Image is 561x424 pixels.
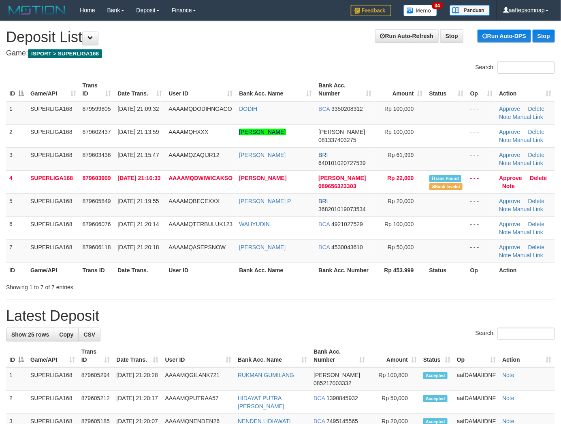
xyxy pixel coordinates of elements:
[83,221,111,227] span: 879606076
[315,263,375,278] th: Bank Acc. Number
[27,101,79,125] td: SUPERLIGA168
[6,101,27,125] td: 1
[27,216,79,240] td: SUPERLIGA168
[331,244,363,250] span: Copy 4530043610 to clipboard
[368,367,420,391] td: Rp 100,800
[388,152,414,158] span: Rp 61,999
[528,152,544,158] a: Delete
[387,175,414,181] span: Rp 22,000
[27,193,79,216] td: SUPERLIGA168
[315,78,375,101] th: Bank Acc. Number: activate to sort column ascending
[496,78,555,101] th: Action: activate to sort column ascending
[499,160,511,166] a: Note
[78,391,113,414] td: 879605212
[235,344,310,367] th: Bank Acc. Name: activate to sort column ascending
[162,391,235,414] td: AAAAMQPUTRAA57
[467,170,496,193] td: - - -
[117,175,160,181] span: [DATE] 21:16:33
[513,206,544,212] a: Manual Link
[318,152,328,158] span: BRI
[83,198,111,204] span: 879605849
[533,30,555,42] a: Stop
[388,244,414,250] span: Rp 50,000
[499,244,520,250] a: Approve
[6,49,555,57] h4: Game:
[318,206,366,212] span: Copy 368201019073534 to clipboard
[27,124,79,147] td: SUPERLIGA168
[368,391,420,414] td: Rp 50,000
[79,263,115,278] th: Trans ID
[310,344,368,367] th: Bank Acc. Number: activate to sort column ascending
[499,152,520,158] a: Approve
[113,367,162,391] td: [DATE] 21:20:28
[318,106,330,112] span: BCA
[384,221,414,227] span: Rp 100,000
[502,395,514,401] a: Note
[28,49,102,58] span: ISPORT > SUPERLIGA168
[403,5,437,16] img: Button%20Memo.svg
[162,367,235,391] td: AAAAMQGILANK721
[113,391,162,414] td: [DATE] 21:20:17
[169,175,233,181] span: AAAAMQDWIWICAKSO
[388,198,414,204] span: Rp 20,000
[27,391,78,414] td: SUPERLIGA168
[6,344,27,367] th: ID: activate to sort column descending
[499,114,511,120] a: Note
[318,137,356,143] span: Copy 081337403275 to clipboard
[513,137,544,143] a: Manual Link
[423,395,448,402] span: Accepted
[6,308,555,324] h1: Latest Deposit
[239,244,286,250] a: [PERSON_NAME]
[114,263,165,278] th: Date Trans.
[83,331,95,338] span: CSV
[467,193,496,216] td: - - -
[454,344,499,367] th: Op: activate to sort column ascending
[499,252,511,259] a: Note
[117,106,159,112] span: [DATE] 21:09:32
[420,344,454,367] th: Status: activate to sort column ascending
[83,106,111,112] span: 879599805
[83,244,111,250] span: 879606118
[117,198,159,204] span: [DATE] 21:19:55
[454,391,499,414] td: aafDAMAIIDNF
[467,216,496,240] td: - - -
[27,147,79,170] td: SUPERLIGA168
[78,344,113,367] th: Trans ID: activate to sort column ascending
[83,152,111,158] span: 879603436
[59,331,73,338] span: Copy
[236,263,315,278] th: Bank Acc. Name
[238,372,294,378] a: RUKMAN GUMILANG
[6,78,27,101] th: ID: activate to sort column descending
[27,78,79,101] th: Game/API: activate to sort column ascending
[78,328,100,341] a: CSV
[429,175,462,182] span: Similar transaction found
[528,129,544,135] a: Delete
[6,124,27,147] td: 2
[467,263,496,278] th: Op
[83,129,111,135] span: 879602437
[318,221,330,227] span: BCA
[117,221,159,227] span: [DATE] 21:20:14
[467,78,496,101] th: Op: activate to sort column ascending
[499,198,520,204] a: Approve
[117,244,159,250] span: [DATE] 21:20:18
[318,198,328,204] span: BRI
[351,5,391,16] img: Feedback.jpg
[314,380,351,386] span: Copy 085217003332 to clipboard
[454,367,499,391] td: aafDAMAIIDNF
[79,78,115,101] th: Trans ID: activate to sort column ascending
[165,263,236,278] th: User ID
[499,221,520,227] a: Approve
[6,170,27,193] td: 4
[83,175,111,181] span: 879603909
[467,101,496,125] td: - - -
[528,198,544,204] a: Delete
[314,372,360,378] span: [PERSON_NAME]
[6,29,555,45] h1: Deposit List
[114,78,165,101] th: Date Trans.: activate to sort column ascending
[467,240,496,263] td: - - -
[467,147,496,170] td: - - -
[499,129,520,135] a: Approve
[314,395,325,401] span: BCA
[499,344,555,367] th: Action: activate to sort column ascending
